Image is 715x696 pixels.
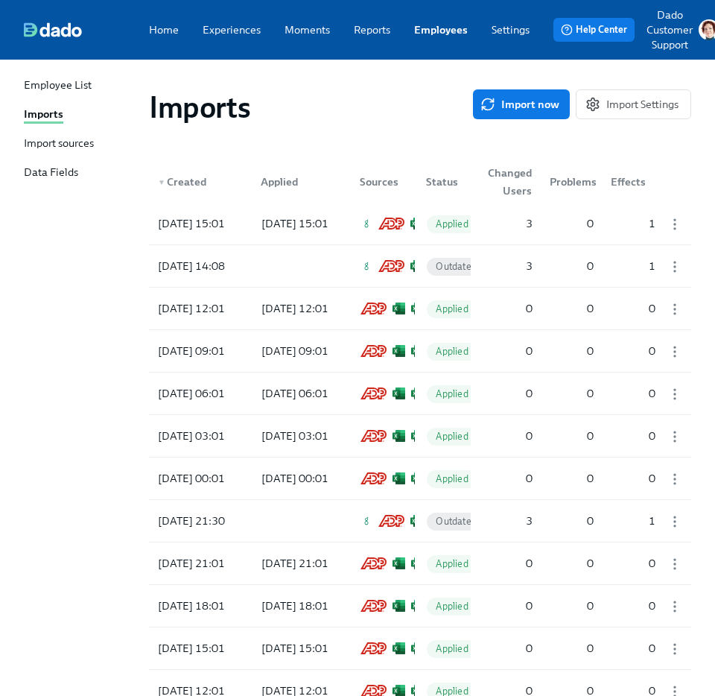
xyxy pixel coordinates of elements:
a: Data Fields [24,165,137,182]
span: Import Settings [588,97,679,112]
a: [DATE] 15:01[DATE] 15:01ADP Workforce Now (non-API)Microsoft ExcelMicrosoft ExcelMicrosoft ExcelG... [149,627,691,670]
div: 0 [471,639,538,657]
img: Microsoft Excel [411,600,424,612]
a: Settings [492,22,530,37]
div: Effects [599,167,660,197]
span: Import now [483,97,559,112]
div: [DATE] 21:01 [152,554,250,572]
div: 3 [471,257,538,275]
img: Microsoft Excel [393,303,405,314]
div: 0 [606,427,661,445]
div: [DATE] 15:01[DATE] 15:01GreenhouseADP Workforce Now (non-API)Microsoft ExcelMicrosoft ExcelMicros... [149,203,691,244]
div: Changed Users [470,164,538,200]
div: [DATE] 06:01 [255,385,349,402]
a: [DATE] 21:30GreenhouseADP Workforce Now (non-API)Microsoft ExcelMicrosoft ExcelMicrosoft ExcelOut... [149,500,691,542]
a: dado [24,22,149,37]
span: Applied [427,558,477,569]
div: [DATE] 21:30 [152,512,250,530]
img: Greenhouse [360,218,372,230]
div: Status [414,167,470,197]
img: Microsoft Excel [393,557,405,569]
div: 0 [544,215,600,232]
span: Applied [427,473,477,484]
span: ▼ [158,179,165,186]
div: 0 [544,385,600,402]
div: 0 [606,342,661,360]
div: 3 [471,215,538,232]
a: [DATE] 18:01[DATE] 18:01ADP Workforce Now (non-API)Microsoft ExcelMicrosoft ExcelMicrosoft ExcelG... [149,585,691,627]
span: Applied [427,431,477,442]
div: Status [420,173,470,191]
div: [DATE] 09:01 [152,342,250,360]
img: Microsoft Excel [393,600,405,612]
div: 0 [544,597,600,615]
span: Applied [427,643,477,654]
div: [DATE] 09:01[DATE] 09:01ADP Workforce Now (non-API)Microsoft ExcelMicrosoft ExcelMicrosoft ExcelG... [149,330,691,372]
div: [DATE] 14:08GreenhouseADP Workforce Now (non-API)Microsoft ExcelMicrosoft ExcelMicrosoft ExcelOut... [149,245,691,287]
a: [DATE] 00:01[DATE] 00:01ADP Workforce Now (non-API)Microsoft ExcelMicrosoft ExcelMicrosoft ExcelG... [149,458,691,500]
div: [DATE] 15:01 [255,639,349,657]
div: 0 [544,469,600,487]
img: ADP Workforce Now (non-API) [360,387,387,399]
div: [DATE] 18:01[DATE] 18:01ADP Workforce Now (non-API)Microsoft ExcelMicrosoft ExcelMicrosoft ExcelG... [149,585,691,627]
div: 0 [544,512,600,530]
div: [DATE] 15:01 [152,215,250,232]
img: Microsoft Excel [393,430,405,442]
div: Created [152,173,249,191]
div: 0 [606,300,661,317]
a: Import sources [24,136,137,153]
div: Changed Users [470,167,538,197]
button: Import now [473,89,570,119]
div: [DATE] 06:01[DATE] 06:01ADP Workforce Now (non-API)Microsoft ExcelMicrosoft ExcelMicrosoft ExcelG... [149,373,691,414]
img: Microsoft Excel [411,557,424,569]
a: Moments [285,22,330,37]
div: 0 [544,554,600,572]
img: Microsoft Excel [411,303,424,314]
div: 0 [471,342,538,360]
button: Help Center [553,18,635,42]
img: ADP Workforce Now (non-API) [360,557,387,569]
div: 0 [471,385,538,402]
div: 0 [471,469,538,487]
img: Microsoft Excel [393,472,405,484]
div: Data Fields [24,165,78,182]
h1: Imports [149,89,250,125]
span: Help Center [561,22,627,37]
div: 0 [544,257,600,275]
p: Dado Customer Support [646,7,693,52]
div: Sources [354,173,414,191]
span: Applied [427,601,477,612]
div: Imports [24,107,63,124]
div: [DATE] 15:01 [152,639,250,657]
div: 0 [544,342,600,360]
div: [DATE] 03:01[DATE] 03:01ADP Workforce Now (non-API)Microsoft ExcelMicrosoft ExcelMicrosoft ExcelG... [149,415,691,457]
div: 0 [471,597,538,615]
div: [DATE] 21:01 [255,554,349,572]
div: [DATE] 18:01 [152,597,250,615]
img: Greenhouse [360,515,372,527]
div: 0 [544,639,600,657]
img: Microsoft Excel [411,430,424,442]
div: 0 [606,469,661,487]
div: 0 [471,554,538,572]
a: Reports [354,22,390,37]
div: Applied [249,167,348,197]
div: [DATE] 21:01[DATE] 21:01ADP Workforce Now (non-API)Microsoft ExcelMicrosoft ExcelMicrosoft ExcelG... [149,542,691,584]
span: Applied [427,218,477,230]
div: [DATE] 03:01 [152,427,250,445]
div: Applied [255,173,348,191]
a: [DATE] 21:01[DATE] 21:01ADP Workforce Now (non-API)Microsoft ExcelMicrosoft ExcelMicrosoft ExcelG... [149,542,691,585]
div: 1 [606,215,661,232]
img: ADP Workforce Now (non-API) [360,345,387,357]
div: Import sources [24,136,94,153]
div: 0 [471,300,538,317]
img: Microsoft Excel [410,515,423,527]
a: Imports [24,107,137,124]
div: ▼Created [152,167,249,197]
div: [DATE] 21:30GreenhouseADP Workforce Now (non-API)Microsoft ExcelMicrosoft ExcelMicrosoft ExcelOut... [149,500,691,542]
div: [DATE] 00:01 [255,469,349,487]
a: Home [149,22,179,37]
img: ADP Workforce Now (non-API) [360,303,387,314]
a: Employee List [24,77,137,95]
